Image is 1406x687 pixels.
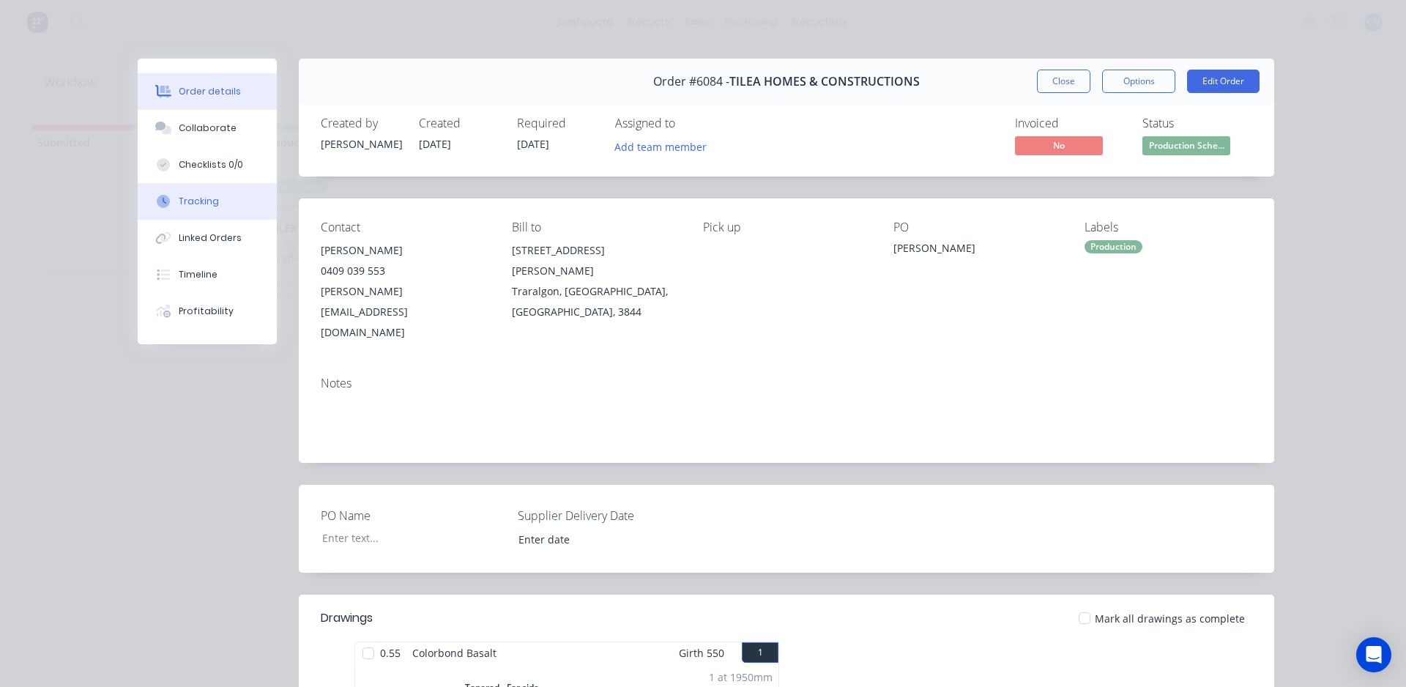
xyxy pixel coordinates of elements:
[1356,637,1391,672] div: Open Intercom Messenger
[508,528,691,550] input: Enter date
[138,146,277,183] button: Checklists 0/0
[607,136,715,156] button: Add team member
[321,507,504,524] label: PO Name
[321,240,488,343] div: [PERSON_NAME]0409 039 553[PERSON_NAME][EMAIL_ADDRESS][DOMAIN_NAME]
[1085,220,1252,234] div: Labels
[138,293,277,330] button: Profitability
[321,609,373,627] div: Drawings
[517,137,549,151] span: [DATE]
[138,110,277,146] button: Collaborate
[374,642,406,664] span: 0.55
[1015,136,1103,155] span: No
[179,268,217,281] div: Timeline
[512,281,680,322] div: Traralgon, [GEOGRAPHIC_DATA], [GEOGRAPHIC_DATA], 3844
[893,220,1061,234] div: PO
[1095,611,1245,626] span: Mark all drawings as complete
[179,305,234,318] div: Profitability
[703,220,871,234] div: Pick up
[679,642,724,664] span: Girth 550
[138,73,277,110] button: Order details
[406,642,502,664] span: Colorbond Basalt
[893,240,1061,261] div: [PERSON_NAME]
[1037,70,1090,93] button: Close
[653,75,729,89] span: Order #6084 -
[1085,240,1142,253] div: Production
[138,256,277,293] button: Timeline
[321,136,401,152] div: [PERSON_NAME]
[321,376,1252,390] div: Notes
[419,137,451,151] span: [DATE]
[709,669,773,685] div: 1 at 1950mm
[615,136,715,156] button: Add team member
[512,220,680,234] div: Bill to
[321,220,488,234] div: Contact
[518,507,701,524] label: Supplier Delivery Date
[138,183,277,220] button: Tracking
[321,281,488,343] div: [PERSON_NAME][EMAIL_ADDRESS][DOMAIN_NAME]
[517,116,598,130] div: Required
[321,240,488,261] div: [PERSON_NAME]
[179,85,241,98] div: Order details
[615,116,762,130] div: Assigned to
[179,195,219,208] div: Tracking
[179,122,237,135] div: Collaborate
[1142,136,1230,155] span: Production Sche...
[1142,136,1230,158] button: Production Sche...
[321,261,488,281] div: 0409 039 553
[742,642,778,663] button: 1
[1187,70,1260,93] button: Edit Order
[138,220,277,256] button: Linked Orders
[419,116,499,130] div: Created
[512,240,680,281] div: [STREET_ADDRESS][PERSON_NAME]
[512,240,680,322] div: [STREET_ADDRESS][PERSON_NAME]Traralgon, [GEOGRAPHIC_DATA], [GEOGRAPHIC_DATA], 3844
[1015,116,1125,130] div: Invoiced
[1142,116,1252,130] div: Status
[729,75,920,89] span: TILEA HOMES & CONSTRUCTIONS
[321,116,401,130] div: Created by
[1102,70,1175,93] button: Options
[179,231,242,245] div: Linked Orders
[179,158,243,171] div: Checklists 0/0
